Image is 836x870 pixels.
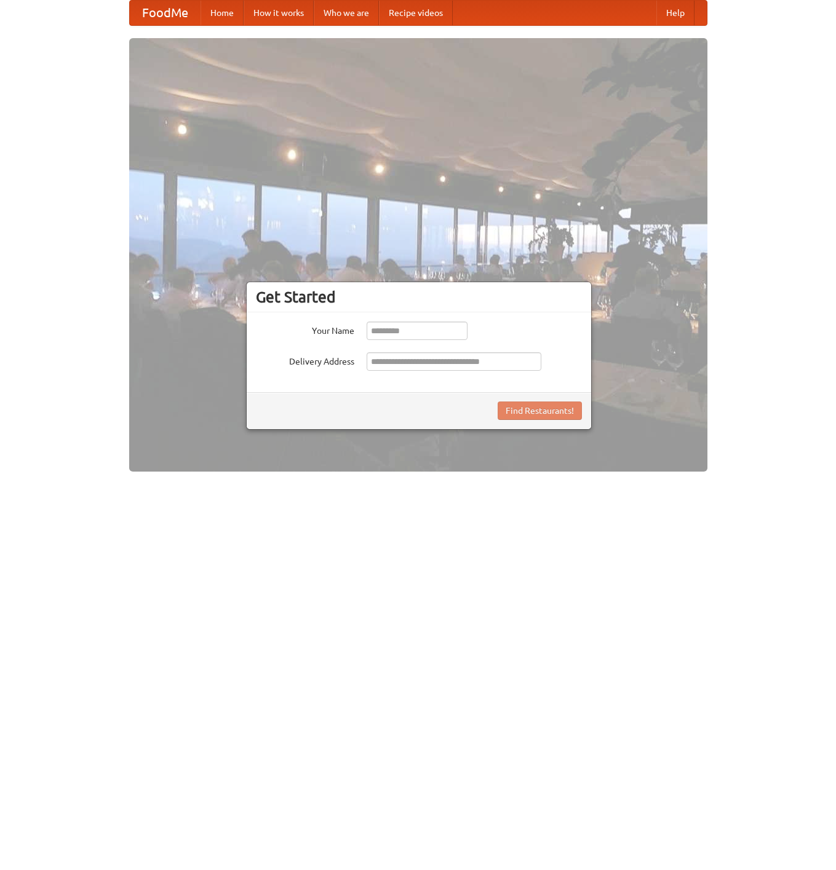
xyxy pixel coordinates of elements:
[201,1,244,25] a: Home
[498,401,582,420] button: Find Restaurants!
[256,288,582,306] h3: Get Started
[130,1,201,25] a: FoodMe
[256,352,354,368] label: Delivery Address
[244,1,314,25] a: How it works
[314,1,379,25] a: Who we are
[656,1,695,25] a: Help
[379,1,453,25] a: Recipe videos
[256,322,354,337] label: Your Name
